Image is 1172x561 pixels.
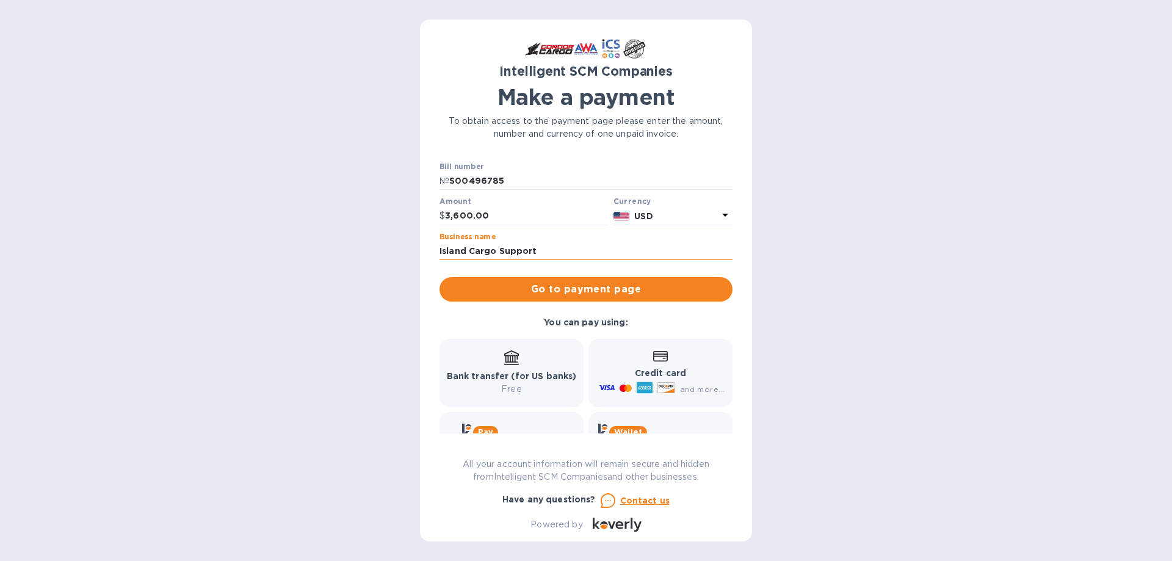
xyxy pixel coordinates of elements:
[680,385,725,394] span: and more...
[447,371,577,381] b: Bank transfer (for US banks)
[440,163,483,170] label: Bill number
[440,233,496,241] label: Business name
[499,63,673,79] b: Intelligent SCM Companies
[447,383,577,396] p: Free
[440,242,733,261] input: Enter business name
[440,209,445,222] p: $
[613,197,651,206] b: Currency
[440,175,449,187] p: №
[440,115,733,140] p: To obtain access to the payment page please enter the amount, number and currency of one unpaid i...
[440,458,733,483] p: All your account information will remain secure and hidden from Intelligent SCM Companies and oth...
[449,172,733,190] input: Enter bill number
[620,496,670,505] u: Contact us
[502,494,596,504] b: Have any questions?
[635,368,686,378] b: Credit card
[613,212,630,220] img: USD
[544,317,628,327] b: You can pay using:
[478,427,493,436] b: Pay
[440,198,471,206] label: Amount
[440,84,733,110] h1: Make a payment
[634,211,653,221] b: USD
[530,518,582,531] p: Powered by
[449,282,723,297] span: Go to payment page
[445,207,609,225] input: 0.00
[440,277,733,302] button: Go to payment page
[614,427,642,436] b: Wallet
